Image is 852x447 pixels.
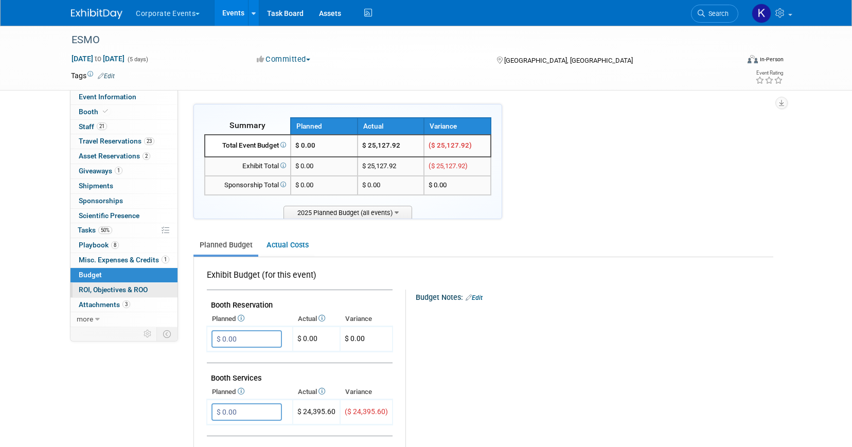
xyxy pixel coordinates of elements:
[207,312,293,326] th: Planned
[429,181,447,189] span: $ 0.00
[78,226,112,234] span: Tasks
[70,90,177,104] a: Event Information
[70,149,177,164] a: Asset Reservations2
[429,162,468,170] span: ($ 25,127.92)
[71,54,125,63] span: [DATE] [DATE]
[70,312,177,327] a: more
[70,179,177,193] a: Shipments
[98,73,115,80] a: Edit
[295,181,313,189] span: $ 0.00
[162,256,169,263] span: 1
[691,5,738,23] a: Search
[98,226,112,234] span: 50%
[71,9,122,19] img: ExhibitDay
[70,194,177,208] a: Sponsorships
[466,294,483,301] a: Edit
[111,241,119,249] span: 8
[293,385,340,399] th: Actual
[143,152,150,160] span: 2
[297,334,317,343] span: $ 0.00
[139,327,157,341] td: Personalize Event Tab Strip
[157,327,178,341] td: Toggle Event Tabs
[416,290,772,303] div: Budget Notes:
[103,109,108,114] i: Booth reservation complete
[295,162,313,170] span: $ 0.00
[752,4,771,23] img: Keirsten Davis
[345,334,365,343] span: $ 0.00
[79,271,102,279] span: Budget
[70,238,177,253] a: Playbook8
[70,120,177,134] a: Staff21
[70,164,177,178] a: Giveaways1
[207,270,388,287] div: Exhibit Budget (for this event)
[79,167,122,175] span: Giveaways
[70,283,177,297] a: ROI, Objectives & ROO
[207,363,393,385] td: Booth Services
[70,253,177,267] a: Misc. Expenses & Credits1
[345,407,388,416] span: ($ 24,395.60)
[209,141,286,151] div: Total Event Budget
[97,122,107,130] span: 21
[79,300,130,309] span: Attachments
[429,141,472,149] span: ($ 25,127.92)
[144,137,154,145] span: 23
[70,209,177,223] a: Scientific Presence
[79,196,123,205] span: Sponsorships
[358,176,424,195] td: $ 0.00
[229,120,265,130] span: Summary
[755,70,783,76] div: Event Rating
[79,285,148,294] span: ROI, Objectives & ROO
[293,400,340,425] td: $ 24,395.60
[79,241,119,249] span: Playbook
[127,56,148,63] span: (5 days)
[759,56,784,63] div: In-Person
[70,134,177,149] a: Travel Reservations23
[678,53,784,69] div: Event Format
[70,268,177,282] a: Budget
[79,182,113,190] span: Shipments
[424,118,491,135] th: Variance
[705,10,729,17] span: Search
[122,300,130,308] span: 3
[193,236,258,255] a: Planned Budget
[79,152,150,160] span: Asset Reservations
[207,290,393,312] td: Booth Reservation
[283,206,412,219] span: 2025 Planned Budget (all events)
[253,54,314,65] button: Committed
[291,118,358,135] th: Planned
[70,223,177,238] a: Tasks50%
[68,31,723,49] div: ESMO
[79,256,169,264] span: Misc. Expenses & Credits
[77,315,93,323] span: more
[358,135,424,157] td: $ 25,127.92
[295,141,315,149] span: $ 0.00
[207,385,293,399] th: Planned
[209,162,286,171] div: Exhibit Total
[340,385,393,399] th: Variance
[79,122,107,131] span: Staff
[70,105,177,119] a: Booth
[93,55,103,63] span: to
[340,312,393,326] th: Variance
[504,57,633,64] span: [GEOGRAPHIC_DATA], [GEOGRAPHIC_DATA]
[79,108,110,116] span: Booth
[71,70,115,81] td: Tags
[79,211,139,220] span: Scientific Presence
[209,181,286,190] div: Sponsorship Total
[748,55,758,63] img: Format-Inperson.png
[358,118,424,135] th: Actual
[293,312,340,326] th: Actual
[115,167,122,174] span: 1
[260,236,314,255] a: Actual Costs
[358,157,424,176] td: $ 25,127.92
[79,93,136,101] span: Event Information
[70,298,177,312] a: Attachments3
[79,137,154,145] span: Travel Reservations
